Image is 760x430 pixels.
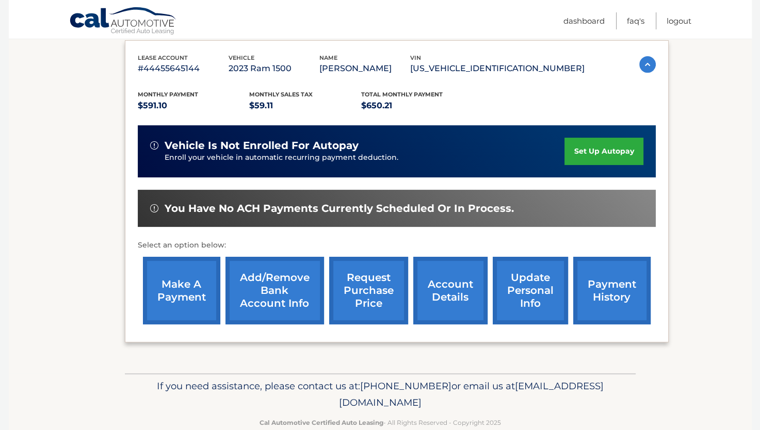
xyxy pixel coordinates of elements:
[165,202,514,215] span: You have no ACH payments currently scheduled or in process.
[138,91,198,98] span: Monthly Payment
[361,98,473,113] p: $650.21
[563,12,605,29] a: Dashboard
[143,257,220,324] a: make a payment
[165,139,359,152] span: vehicle is not enrolled for autopay
[493,257,568,324] a: update personal info
[138,239,656,252] p: Select an option below:
[410,61,585,76] p: [US_VEHICLE_IDENTIFICATION_NUMBER]
[229,54,254,61] span: vehicle
[138,61,229,76] p: #44455645144
[132,417,629,428] p: - All Rights Reserved - Copyright 2025
[150,204,158,212] img: alert-white.svg
[150,141,158,150] img: alert-white.svg
[69,7,177,37] a: Cal Automotive
[229,61,319,76] p: 2023 Ram 1500
[319,54,337,61] span: name
[573,257,651,324] a: payment history
[165,152,565,163] p: Enroll your vehicle in automatic recurring payment deduction.
[138,54,188,61] span: lease account
[627,12,644,29] a: FAQ's
[225,257,324,324] a: Add/Remove bank account info
[413,257,488,324] a: account details
[360,380,451,392] span: [PHONE_NUMBER]
[564,138,643,165] a: set up autopay
[339,380,604,408] span: [EMAIL_ADDRESS][DOMAIN_NAME]
[361,91,443,98] span: Total Monthly Payment
[249,98,361,113] p: $59.11
[132,378,629,411] p: If you need assistance, please contact us at: or email us at
[319,61,410,76] p: [PERSON_NAME]
[138,98,250,113] p: $591.10
[260,419,383,426] strong: Cal Automotive Certified Auto Leasing
[639,56,656,73] img: accordion-active.svg
[249,91,313,98] span: Monthly sales Tax
[410,54,421,61] span: vin
[667,12,691,29] a: Logout
[329,257,408,324] a: request purchase price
